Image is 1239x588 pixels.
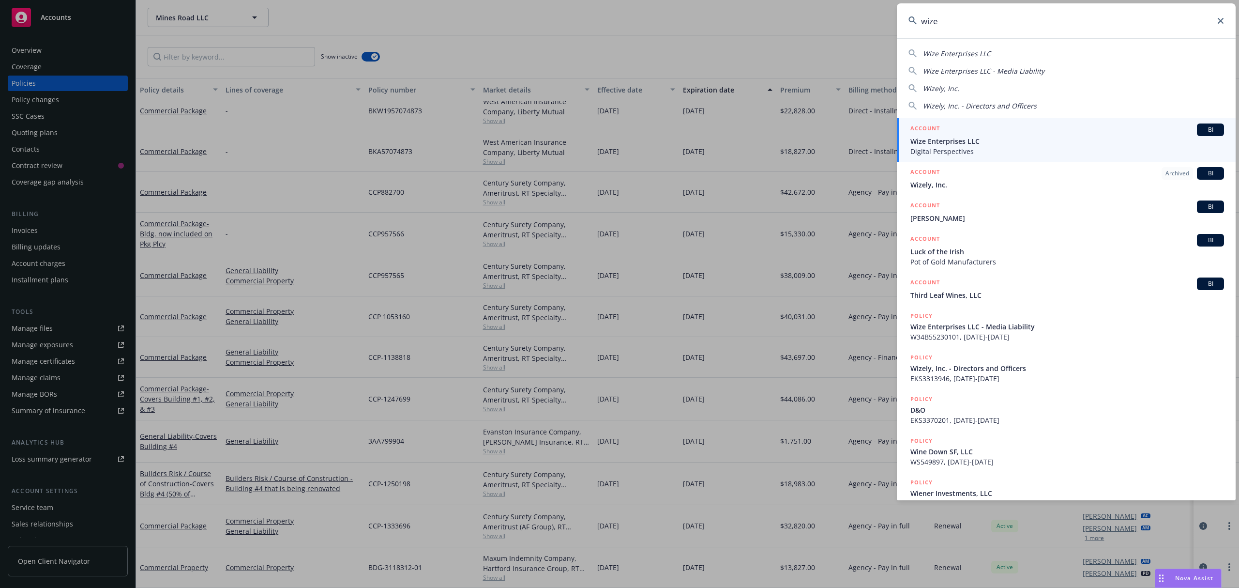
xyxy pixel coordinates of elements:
[910,488,1224,498] span: Wiener Investments, LLC
[923,84,959,93] span: Wizely, Inc.
[910,201,940,212] h5: ACCOUNT
[910,124,940,135] h5: ACCOUNT
[1175,574,1213,582] span: Nova Assist
[897,306,1236,347] a: POLICYWize Enterprises LLC - Media LiabilityW34B55230101, [DATE]-[DATE]
[897,118,1236,162] a: ACCOUNTBIWize Enterprises LLCDigital Perspectives
[1201,125,1220,134] span: BI
[1201,279,1220,288] span: BI
[910,322,1224,332] span: Wize Enterprises LLC - Media Liability
[897,472,1236,514] a: POLICYWiener Investments, LLCWIBP422289, [DATE]-[DATE]
[910,436,933,446] h5: POLICY
[910,146,1224,156] span: Digital Perspectives
[910,234,940,246] h5: ACCOUNT
[897,389,1236,431] a: POLICYD&OEKS3370201, [DATE]-[DATE]
[1201,202,1220,211] span: BI
[910,180,1224,190] span: Wizely, Inc.
[923,49,991,58] span: Wize Enterprises LLC
[1155,569,1222,588] button: Nova Assist
[910,498,1224,509] span: WIBP422289, [DATE]-[DATE]
[897,431,1236,472] a: POLICYWine Down SF, LLCWS549897, [DATE]-[DATE]
[910,278,940,289] h5: ACCOUNT
[910,373,1224,384] span: EKS3313946, [DATE]-[DATE]
[910,353,933,362] h5: POLICY
[897,347,1236,389] a: POLICYWizely, Inc. - Directors and OfficersEKS3313946, [DATE]-[DATE]
[897,195,1236,229] a: ACCOUNTBI[PERSON_NAME]
[910,136,1224,146] span: Wize Enterprises LLC
[910,415,1224,425] span: EKS3370201, [DATE]-[DATE]
[910,213,1224,223] span: [PERSON_NAME]
[910,247,1224,257] span: Luck of the Irish
[1201,169,1220,178] span: BI
[1165,169,1189,178] span: Archived
[923,101,1037,110] span: Wizely, Inc. - Directors and Officers
[910,257,1224,267] span: Pot of Gold Manufacturers
[910,311,933,321] h5: POLICY
[897,3,1236,38] input: Search...
[923,66,1044,76] span: Wize Enterprises LLC - Media Liability
[910,447,1224,457] span: Wine Down SF, LLC
[910,363,1224,373] span: Wizely, Inc. - Directors and Officers
[910,394,933,404] h5: POLICY
[1201,236,1220,245] span: BI
[910,167,940,179] h5: ACCOUNT
[910,405,1224,415] span: D&O
[910,332,1224,342] span: W34B55230101, [DATE]-[DATE]
[910,478,933,487] h5: POLICY
[897,272,1236,306] a: ACCOUNTBIThird Leaf Wines, LLC
[1155,569,1167,588] div: Drag to move
[910,290,1224,300] span: Third Leaf Wines, LLC
[897,162,1236,195] a: ACCOUNTArchivedBIWizely, Inc.
[910,457,1224,467] span: WS549897, [DATE]-[DATE]
[897,229,1236,272] a: ACCOUNTBILuck of the IrishPot of Gold Manufacturers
